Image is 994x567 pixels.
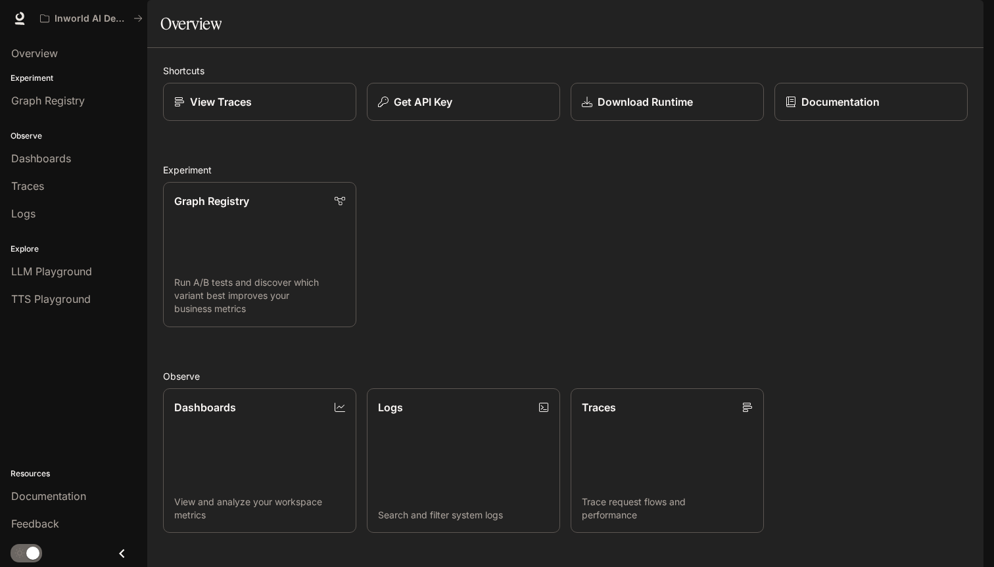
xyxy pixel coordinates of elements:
[774,83,968,121] a: Documentation
[163,369,968,383] h2: Observe
[55,13,128,24] p: Inworld AI Demos
[163,83,356,121] a: View Traces
[571,83,764,121] a: Download Runtime
[160,11,222,37] h1: Overview
[582,495,753,522] p: Trace request flows and performance
[174,399,236,415] p: Dashboards
[571,388,764,533] a: TracesTrace request flows and performance
[394,94,452,110] p: Get API Key
[174,495,345,522] p: View and analyze your workspace metrics
[163,388,356,533] a: DashboardsView and analyze your workspace metrics
[582,399,616,415] p: Traces
[801,94,880,110] p: Documentation
[174,193,249,209] p: Graph Registry
[163,182,356,327] a: Graph RegistryRun A/B tests and discover which variant best improves your business metrics
[163,64,968,78] h2: Shortcuts
[163,163,968,177] h2: Experiment
[378,399,403,415] p: Logs
[34,5,149,32] button: All workspaces
[598,94,693,110] p: Download Runtime
[190,94,252,110] p: View Traces
[367,83,560,121] button: Get API Key
[367,388,560,533] a: LogsSearch and filter system logs
[174,276,345,315] p: Run A/B tests and discover which variant best improves your business metrics
[378,509,549,522] p: Search and filter system logs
